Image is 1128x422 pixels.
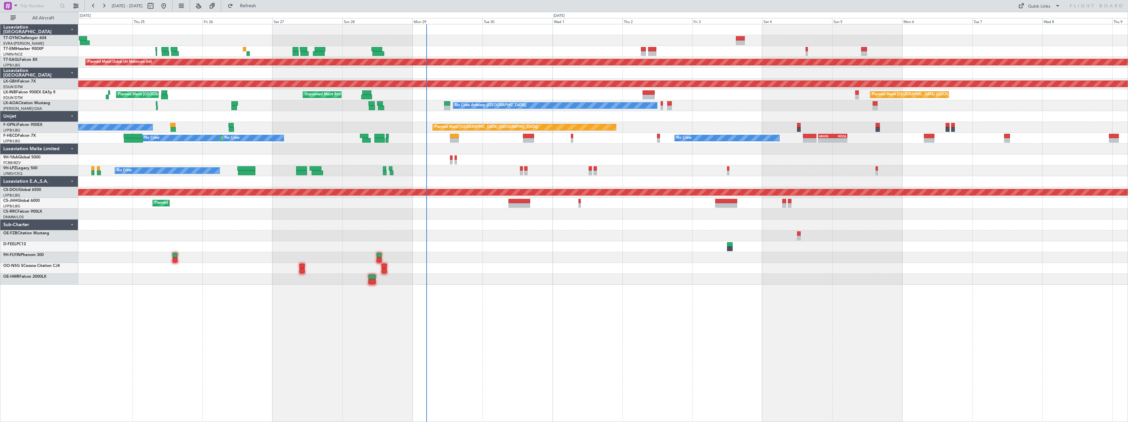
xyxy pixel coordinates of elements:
span: OE-FZB [3,231,17,235]
div: No Crew Antwerp ([GEOGRAPHIC_DATA]) [455,101,526,110]
div: Tue 7 [972,18,1042,24]
div: HEGN [819,134,833,138]
div: Sat 4 [762,18,832,24]
span: T7-EAGL [3,58,19,62]
span: T7-DYN [3,36,18,40]
a: LFPB/LBG [3,139,20,144]
div: - [819,138,833,142]
div: Fri 26 [202,18,272,24]
a: LX-AOACitation Mustang [3,101,50,105]
a: EDLW/DTM [3,84,23,89]
a: LFPB/LBG [3,204,20,209]
span: All Aircraft [17,16,69,20]
div: Quick Links [1028,3,1050,10]
div: No Crew [144,133,159,143]
span: CS-DOU [3,188,19,192]
a: OE-HMRFalcon 2000LX [3,275,46,279]
div: Planned Maint Dubai (Al Maktoum Intl) [87,57,152,67]
div: Sun 5 [832,18,902,24]
span: CS-RRC [3,210,17,214]
a: T7-EMIHawker 900XP [3,47,43,51]
div: Thu 2 [623,18,693,24]
span: T7-EMI [3,47,16,51]
div: - [833,138,846,142]
span: 9H-FLYIN [3,253,21,257]
div: [DATE] [80,13,91,19]
div: Tue 30 [482,18,552,24]
a: LFPB/LBG [3,128,20,133]
a: CS-JHHGlobal 6000 [3,199,40,203]
div: Unplanned Maint Roma (Ciampino) [305,90,364,100]
a: 9H-FLYINPhenom 300 [3,253,44,257]
div: Wed 1 [552,18,623,24]
span: LX-GBH [3,80,18,83]
div: Sat 27 [272,18,342,24]
a: 9H-LPZLegacy 500 [3,166,37,170]
span: F-HECD [3,134,18,138]
div: Planned Maint [GEOGRAPHIC_DATA] ([GEOGRAPHIC_DATA]) [872,90,975,100]
div: Wed 8 [1042,18,1112,24]
span: Refresh [234,4,262,8]
a: 9H-YAAGlobal 5000 [3,155,40,159]
button: Quick Links [1015,1,1064,11]
a: D-FEELPC12 [3,242,26,246]
span: [DATE] - [DATE] [112,3,143,9]
a: [PERSON_NAME]/QSA [3,106,42,111]
div: WSSL [833,134,846,138]
a: CS-RRCFalcon 900LX [3,210,42,214]
a: T7-EAGLFalcon 8X [3,58,37,62]
span: LX-AOA [3,101,18,105]
a: T7-DYNChallenger 604 [3,36,46,40]
a: LFMD/CEQ [3,171,22,176]
button: Refresh [224,1,264,11]
span: F-GPNJ [3,123,17,127]
a: CS-DOUGlobal 6500 [3,188,41,192]
div: Planned Maint [GEOGRAPHIC_DATA] ([GEOGRAPHIC_DATA]) [118,90,222,100]
div: Wed 24 [62,18,132,24]
a: EDLW/DTM [3,95,23,100]
div: Mon 29 [412,18,482,24]
div: No Crew [224,133,240,143]
div: Fri 3 [692,18,762,24]
span: 9H-LPZ [3,166,16,170]
button: All Aircraft [7,13,71,23]
div: Sun 28 [342,18,412,24]
a: FCBB/BZV [3,160,21,165]
div: [DATE] [553,13,565,19]
div: No Crew [676,133,692,143]
div: Thu 25 [132,18,202,24]
input: Trip Number [20,1,58,11]
div: Planned Maint [GEOGRAPHIC_DATA] ([GEOGRAPHIC_DATA]) [435,122,538,132]
a: DNMM/LOS [3,215,24,220]
div: No Crew [117,166,132,176]
span: D-FEEL [3,242,16,246]
a: F-GPNJFalcon 900EX [3,123,42,127]
a: LFMN/NCE [3,52,23,57]
div: Mon 6 [902,18,972,24]
a: OO-NSG SCessna Citation CJ4 [3,264,60,268]
a: LFPB/LBG [3,63,20,68]
a: OE-FZBCitation Mustang [3,231,49,235]
span: 9H-YAA [3,155,18,159]
a: EVRA/[PERSON_NAME] [3,41,44,46]
a: LX-GBHFalcon 7X [3,80,36,83]
span: LX-INB [3,90,16,94]
span: OE-HMR [3,275,19,279]
a: LX-INBFalcon 900EX EASy II [3,90,55,94]
a: LFPB/LBG [3,193,20,198]
a: F-HECDFalcon 7X [3,134,36,138]
span: CS-JHH [3,199,17,203]
span: OO-NSG S [3,264,23,268]
div: Planned Maint [GEOGRAPHIC_DATA] ([GEOGRAPHIC_DATA]) [154,198,258,208]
